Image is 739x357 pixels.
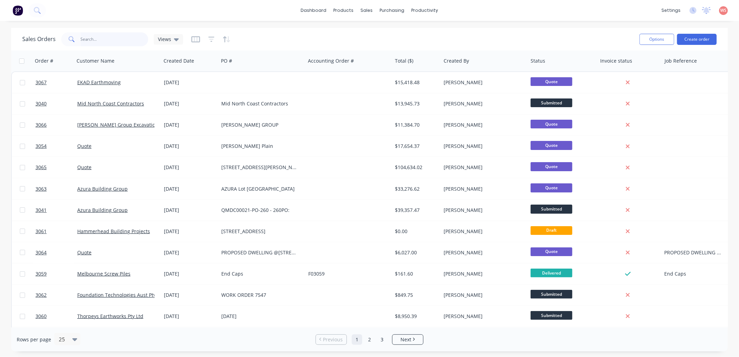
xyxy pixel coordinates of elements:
[35,263,77,284] a: 3059
[395,164,436,171] div: $104,634.02
[77,57,114,64] div: Customer Name
[376,5,408,16] div: purchasing
[395,121,436,128] div: $11,384.70
[531,290,572,299] span: Submitted
[35,270,47,277] span: 3059
[297,5,330,16] a: dashboard
[164,249,216,256] div: [DATE]
[77,79,121,86] a: EKAD Earthmoving
[164,270,216,277] div: [DATE]
[531,311,572,320] span: Submitted
[221,164,299,171] div: [STREET_ADDRESS][PERSON_NAME]
[395,185,436,192] div: $33,276.62
[164,292,216,299] div: [DATE]
[658,5,684,16] div: settings
[221,57,232,64] div: PO #
[395,143,436,150] div: $17,654.37
[164,207,216,214] div: [DATE]
[665,249,721,256] div: PROPOSED DWELLING @[STREET_ADDRESS][PERSON_NAME]
[164,57,194,64] div: Created Date
[600,57,632,64] div: Invoice status
[35,100,47,107] span: 3040
[444,121,521,128] div: [PERSON_NAME]
[17,336,51,343] span: Rows per page
[639,34,674,45] button: Options
[35,228,47,235] span: 3061
[400,336,411,343] span: Next
[395,313,436,320] div: $8,950.39
[392,336,423,343] a: Next page
[221,143,299,150] div: [PERSON_NAME] Plain
[35,143,47,150] span: 3054
[531,120,572,128] span: Quote
[677,34,717,45] button: Create order
[35,114,77,135] a: 3066
[35,285,77,306] a: 3062
[221,249,299,256] div: PROPOSED DWELLING @[STREET_ADDRESS][PERSON_NAME]
[531,162,572,171] span: Quote
[330,5,357,16] div: products
[35,178,77,199] a: 3063
[221,313,299,320] div: [DATE]
[531,141,572,150] span: Quote
[35,164,47,171] span: 3065
[81,32,149,46] input: Search...
[35,72,77,93] a: 3067
[77,313,143,319] a: Thorpeys Earthworks Pty Ltd
[323,336,343,343] span: Previous
[357,5,376,16] div: sales
[395,57,413,64] div: Total ($)
[164,185,216,192] div: [DATE]
[444,79,521,86] div: [PERSON_NAME]
[395,292,436,299] div: $849.75
[77,185,128,192] a: Azura Building Group
[35,242,77,263] a: 3064
[158,35,171,43] span: Views
[35,185,47,192] span: 3063
[13,5,23,16] img: Factory
[77,292,165,298] a: Foundation Technologies Aust Pty Ltd
[444,270,521,277] div: [PERSON_NAME]
[395,207,436,214] div: $39,357.47
[665,270,721,277] div: End Caps
[444,57,469,64] div: Created By
[531,226,572,235] span: Draft
[531,269,572,277] span: Delivered
[444,249,521,256] div: [PERSON_NAME]
[164,143,216,150] div: [DATE]
[35,249,47,256] span: 3064
[221,121,299,128] div: [PERSON_NAME] GROUP
[35,157,77,178] a: 3065
[77,270,130,277] a: Melbourne Screw Piles
[77,143,92,149] a: Quote
[308,270,386,277] div: F03059
[316,336,347,343] a: Previous page
[444,185,521,192] div: [PERSON_NAME]
[22,36,56,42] h1: Sales Orders
[164,121,216,128] div: [DATE]
[665,57,697,64] div: Job Reference
[444,143,521,150] div: [PERSON_NAME]
[377,334,387,345] a: Page 3
[35,136,77,157] a: 3054
[164,79,216,86] div: [DATE]
[308,57,354,64] div: Accounting Order #
[35,306,77,327] a: 3060
[444,164,521,171] div: [PERSON_NAME]
[352,334,362,345] a: Page 1 is your current page
[221,185,299,192] div: AZURA Lot [GEOGRAPHIC_DATA]
[395,270,436,277] div: $161.60
[164,100,216,107] div: [DATE]
[395,79,436,86] div: $15,418.48
[164,228,216,235] div: [DATE]
[35,200,77,221] a: 3041
[164,313,216,320] div: [DATE]
[313,334,426,345] ul: Pagination
[444,207,521,214] div: [PERSON_NAME]
[221,228,299,235] div: [STREET_ADDRESS]
[35,121,47,128] span: 3066
[35,57,53,64] div: Order #
[408,5,442,16] div: productivity
[77,164,92,170] a: Quote
[221,270,299,277] div: End Caps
